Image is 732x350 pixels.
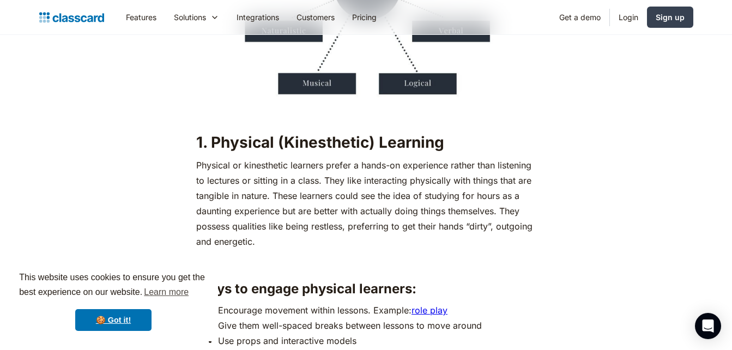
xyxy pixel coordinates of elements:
a: Customers [288,5,343,29]
a: dismiss cookie message [75,309,152,331]
span: This website uses cookies to ensure you get the best experience on our website. [19,271,208,300]
strong: Ways to engage physical learners: [196,281,416,297]
div: Open Intercom Messenger [695,313,721,339]
li: Give them well-spaced breaks between lessons to move around [218,318,536,333]
div: cookieconsent [9,261,218,341]
a: Login [610,5,647,29]
a: Get a demo [550,5,609,29]
div: Sign up [656,11,685,23]
a: home [39,10,104,25]
p: ‍ [196,255,536,270]
a: Pricing [343,5,385,29]
li: Use props and interactive models [218,333,536,348]
div: Solutions [174,11,206,23]
a: learn more about cookies [142,284,190,300]
p: ‍ [196,106,536,122]
a: Sign up [647,7,693,28]
div: Solutions [165,5,228,29]
a: Integrations [228,5,288,29]
strong: 1. Physical (Kinesthetic) Learning [196,133,444,152]
a: role play [412,305,447,316]
li: Encourage movement within lessons. Example: [218,303,536,318]
p: Physical or kinesthetic learners prefer a hands-on experience rather than listening to lectures o... [196,158,536,249]
a: Features [117,5,165,29]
